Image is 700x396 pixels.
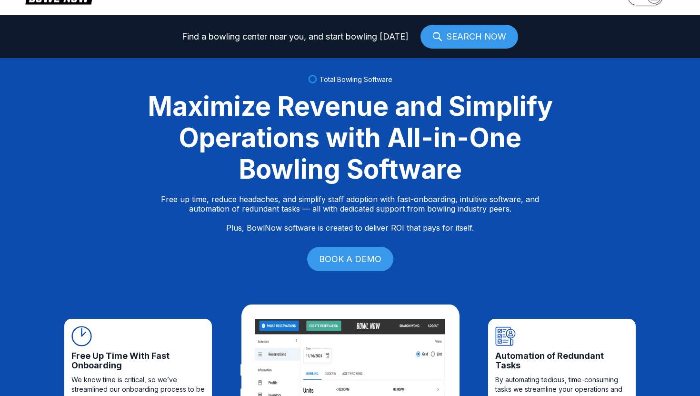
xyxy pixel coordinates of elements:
[161,194,539,233] p: Free up time, reduce headaches, and simplify staff adoption with fast-onboarding, intuitive softw...
[71,351,205,370] span: Free Up Time With Fast Onboarding
[420,25,518,49] a: SEARCH NOW
[495,351,629,370] span: Automation of Redundant Tasks
[307,247,393,271] a: BOOK A DEMO
[182,32,409,41] span: Find a bowling center near you, and start bowling [DATE]
[320,75,392,83] span: Total Bowling Software
[136,91,564,185] div: Maximize Revenue and Simplify Operations with All-in-One Bowling Software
